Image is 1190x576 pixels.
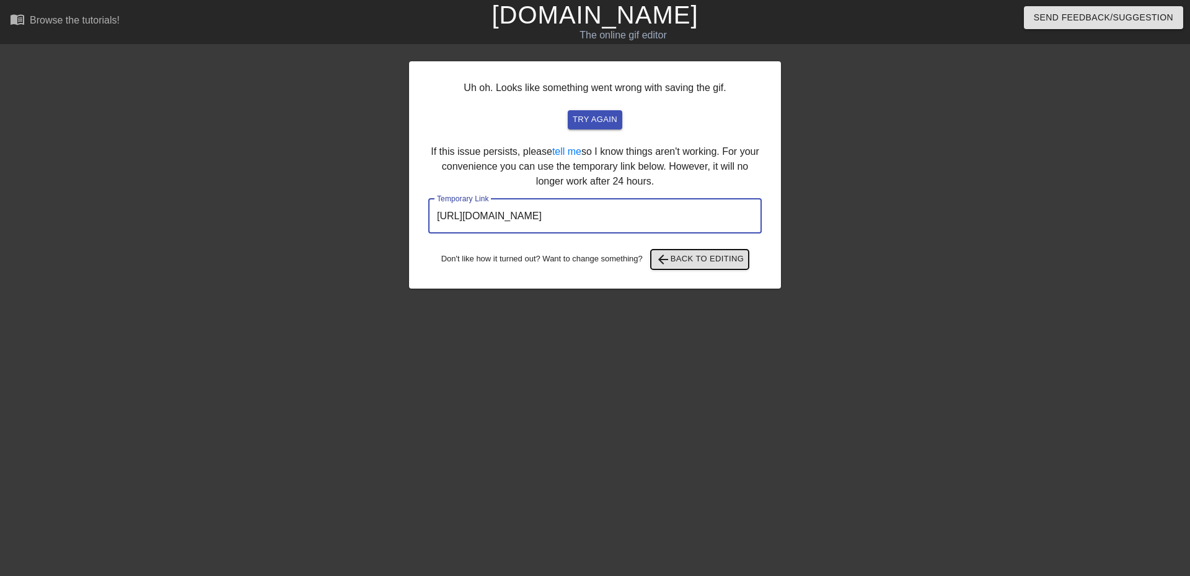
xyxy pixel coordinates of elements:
[491,1,698,28] a: [DOMAIN_NAME]
[10,12,120,31] a: Browse the tutorials!
[651,250,749,269] button: Back to Editing
[409,61,781,289] div: Uh oh. Looks like something went wrong with saving the gif. If this issue persists, please so I k...
[656,252,671,267] span: arrow_back
[552,146,581,157] a: tell me
[1034,10,1173,25] span: Send Feedback/Suggestion
[428,250,762,269] div: Don't like how it turned out? Want to change something?
[403,28,844,43] div: The online gif editor
[428,199,762,233] input: bare
[10,12,25,27] span: menu_book
[30,15,120,25] div: Browse the tutorials!
[573,113,617,127] span: try again
[1024,6,1183,29] button: Send Feedback/Suggestion
[656,252,744,267] span: Back to Editing
[568,110,622,129] button: try again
